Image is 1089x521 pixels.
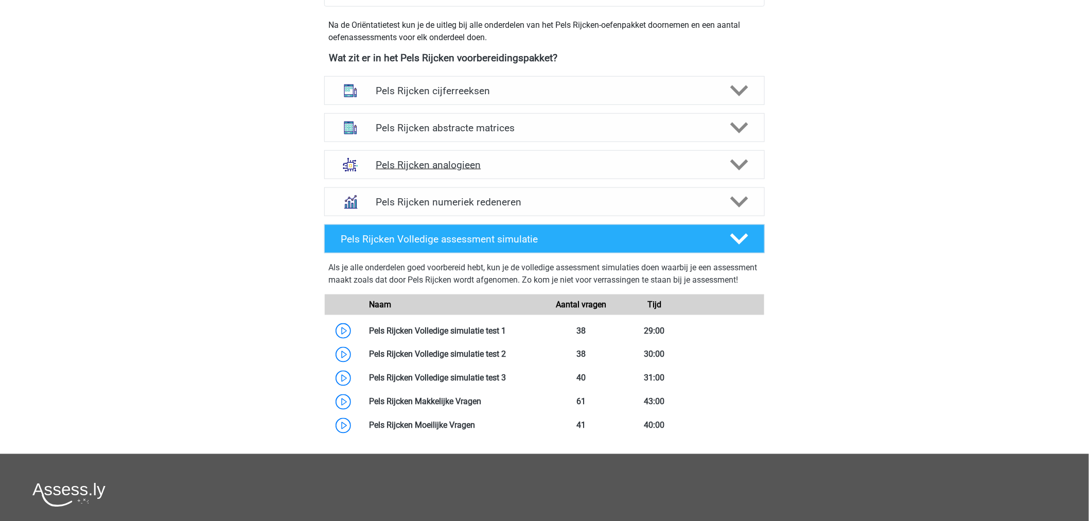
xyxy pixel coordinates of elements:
a: Pels Rijcken Volledige assessment simulatie [320,224,769,253]
div: Als je alle onderdelen goed voorbereid hebt, kun je de volledige assessment simulaties doen waarb... [328,262,761,290]
img: cijferreeksen [337,77,364,104]
a: analogieen Pels Rijcken analogieen [320,150,769,179]
h4: Pels Rijcken analogieen [376,159,713,171]
h4: Wat zit er in het Pels Rijcken voorbereidingspakket? [329,52,760,64]
div: Pels Rijcken Moeilijke Vragen [361,420,544,432]
img: abstracte matrices [337,114,364,141]
h4: Pels Rijcken cijferreeksen [376,85,713,97]
h4: Pels Rijcken numeriek redeneren [376,196,713,208]
div: Pels Rijcken Volledige simulatie test 2 [361,349,544,361]
h4: Pels Rijcken Volledige assessment simulatie [341,233,713,245]
div: Pels Rijcken Volledige simulatie test 1 [361,325,544,337]
div: Naam [361,299,544,311]
div: Aantal vragen [544,299,618,311]
a: numeriek redeneren Pels Rijcken numeriek redeneren [320,187,769,216]
a: abstracte matrices Pels Rijcken abstracte matrices [320,113,769,142]
h4: Pels Rijcken abstracte matrices [376,122,713,134]
div: Tijd [618,299,691,311]
img: numeriek redeneren [337,188,364,215]
a: cijferreeksen Pels Rijcken cijferreeksen [320,76,769,105]
img: analogieen [337,151,364,178]
div: Na de Oriëntatietest kun je de uitleg bij alle onderdelen van het Pels Rijcken-oefenpakket doorne... [324,19,765,44]
div: Pels Rijcken Makkelijke Vragen [361,396,544,408]
div: Pels Rijcken Volledige simulatie test 3 [361,372,544,385]
img: Assessly logo [32,483,106,507]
